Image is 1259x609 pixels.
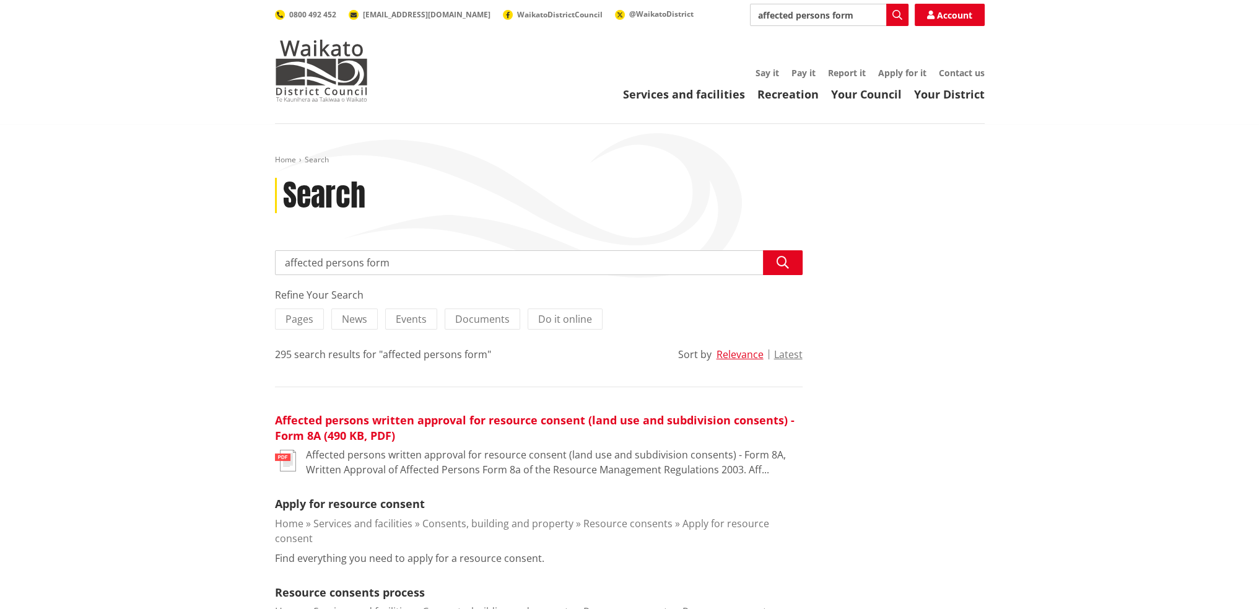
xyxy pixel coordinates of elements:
a: Say it [756,67,779,79]
button: Relevance [717,349,764,360]
a: Pay it [791,67,816,79]
span: [EMAIL_ADDRESS][DOMAIN_NAME] [363,9,490,20]
a: WaikatoDistrictCouncil [503,9,603,20]
h1: Search [283,178,365,214]
a: Resource consents process [275,585,425,600]
span: Pages [285,312,313,326]
span: @WaikatoDistrict [629,9,694,19]
a: Resource consents [583,517,673,530]
a: Services and facilities [623,87,745,102]
iframe: Messenger Launcher [1202,557,1247,602]
img: Waikato District Council - Te Kaunihera aa Takiwaa o Waikato [275,40,368,102]
span: News [342,312,367,326]
input: Search input [275,250,803,275]
input: Search input [750,4,908,26]
a: Home [275,154,296,165]
span: Search [305,154,329,165]
span: Events [396,312,427,326]
div: 295 search results for "affected persons form" [275,347,491,362]
nav: breadcrumb [275,155,985,165]
span: 0800 492 452 [289,9,336,20]
a: Consents, building and property [422,517,573,530]
span: Documents [455,312,510,326]
a: Account [915,4,985,26]
p: Affected persons written approval for resource consent (land use and subdivision consents) - Form... [306,447,803,477]
a: 0800 492 452 [275,9,336,20]
a: Report it [828,67,866,79]
a: Services and facilities [313,517,412,530]
div: Refine Your Search [275,287,803,302]
span: WaikatoDistrictCouncil [517,9,603,20]
a: @WaikatoDistrict [615,9,694,19]
a: Apply for it [878,67,926,79]
div: Sort by [678,347,712,362]
a: Apply for resource consent [275,517,769,545]
a: Home [275,517,303,530]
a: Apply for resource consent [275,496,425,511]
a: [EMAIL_ADDRESS][DOMAIN_NAME] [349,9,490,20]
span: Do it online [538,312,592,326]
a: Contact us [939,67,985,79]
img: document-pdf.svg [275,450,296,471]
p: Find everything you need to apply for a resource consent. [275,551,544,566]
a: Your District [914,87,985,102]
a: Affected persons written approval for resource consent (land use and subdivision consents) - Form... [275,413,795,443]
a: Recreation [757,87,819,102]
a: Your Council [831,87,902,102]
button: Latest [774,349,803,360]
